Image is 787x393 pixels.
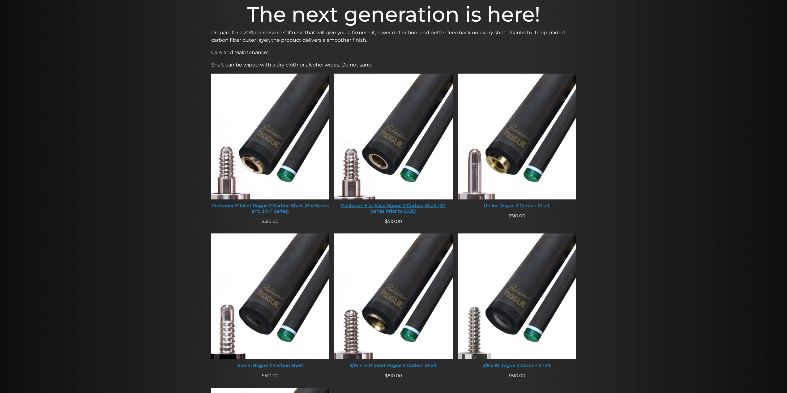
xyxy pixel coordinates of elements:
[334,74,453,199] img: Pechauer Flat Face Rogue 2 Carbon Shaft (JP Series Prior to 2025)
[211,203,330,214] div: Pechauer Piloted Rogue 2 Carbon Shaft (Pro Series and JP-T Series)
[385,373,388,378] span: $
[458,233,576,372] a: 3/8 x 10 Rogue 2 Carbon Shaft 3/8 x 10 Rogue 2 Carbon Shaft
[211,2,576,27] h1: The next generation is here!
[211,233,330,359] img: Radial Rogue 2 Carbon Shaft
[385,373,402,378] span: 510.00
[334,74,453,218] a: Pechauer Flat Face Rogue 2 Carbon Shaft (JP Series Prior to 2025) Pechauer Flat Face Rogue 2 Carb...
[458,203,576,209] div: Uniloc Rogue 2 Carbon Shaft
[262,373,264,378] span: $
[211,61,576,69] p: Shaft can be wiped with a dry cloth or alcohol wipes. Do not sand.
[508,213,525,219] span: 510.00
[262,219,264,224] span: $
[334,233,453,359] img: 5/16 x 14 Piloted Rogue 2 Carbon Shaft
[508,213,511,219] span: $
[334,203,453,214] div: Pechauer Flat Face Rogue 2 Carbon Shaft (JP Series Prior to 2025)
[211,74,330,199] img: Pechauer Piloted Rogue 2 Carbon Shaft (Pro Series and JP-T Series)
[211,49,576,56] p: Care and Maintenance:
[508,373,525,378] span: 510.00
[385,219,402,224] span: 510.00
[334,233,453,372] a: 5/16 x 14 Piloted Rogue 2 Carbon Shaft 5/16 x 14 Piloted Rogue 2 Carbon Shaft
[508,373,511,378] span: $
[211,29,576,44] p: Prepare for a 20% increase in stiffness that will give you a firmer hit, lower deflection, and be...
[458,233,576,359] img: 3/8 x 10 Rogue 2 Carbon Shaft
[262,219,279,224] span: 510.00
[211,363,330,369] div: Radial Rogue 2 Carbon Shaft
[458,74,576,199] img: Uniloc Rogue 2 Carbon Shaft
[458,74,576,212] a: Uniloc Rogue 2 Carbon Shaft Uniloc Rogue 2 Carbon Shaft
[211,233,330,372] a: Radial Rogue 2 Carbon Shaft Radial Rogue 2 Carbon Shaft
[385,219,388,224] span: $
[458,363,576,369] div: 3/8 x 10 Rogue 2 Carbon Shaft
[334,363,453,369] div: 5/16 x 14 Piloted Rogue 2 Carbon Shaft
[211,74,330,218] a: Pechauer Piloted Rogue 2 Carbon Shaft (Pro Series and JP-T Series) Pechauer Piloted Rogue 2 Carbo...
[262,373,279,378] span: 510.00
